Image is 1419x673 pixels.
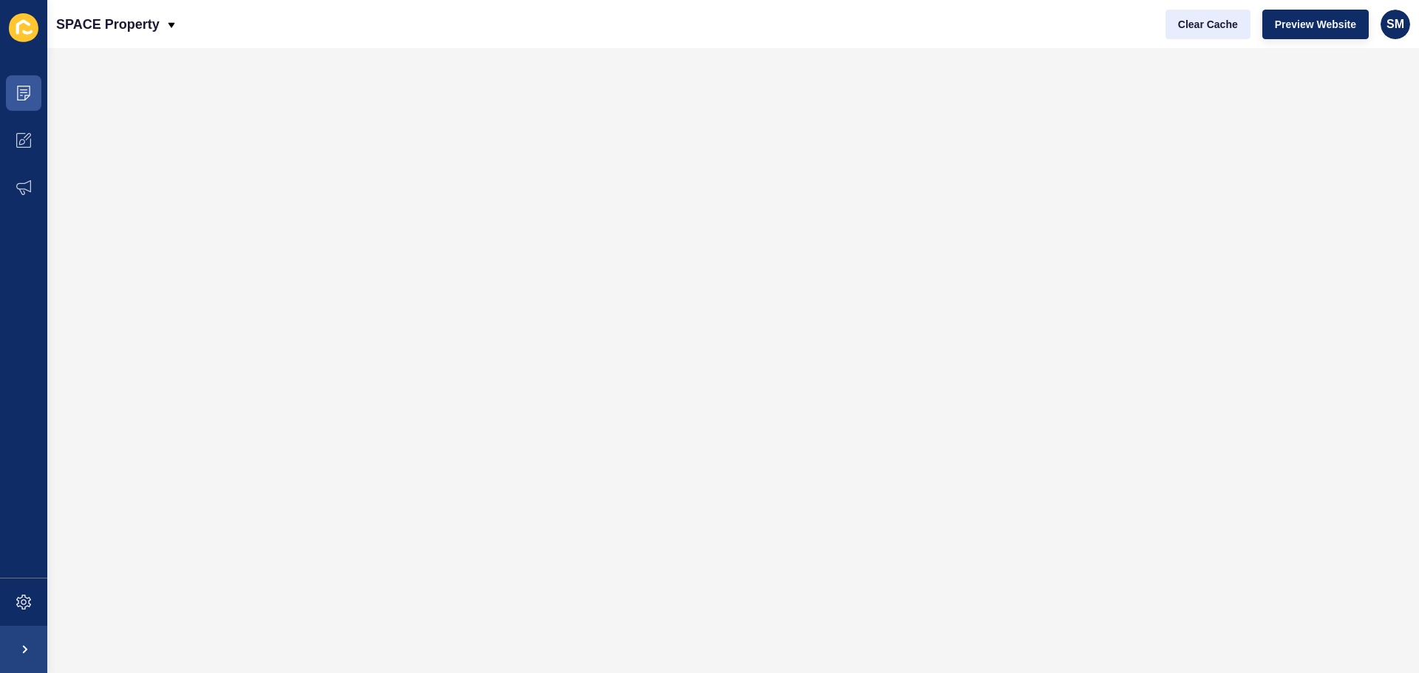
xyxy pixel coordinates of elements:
button: Clear Cache [1166,10,1250,39]
button: Preview Website [1262,10,1369,39]
span: Clear Cache [1178,17,1238,32]
span: SM [1386,17,1404,32]
span: Preview Website [1275,17,1356,32]
p: SPACE Property [56,6,160,43]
